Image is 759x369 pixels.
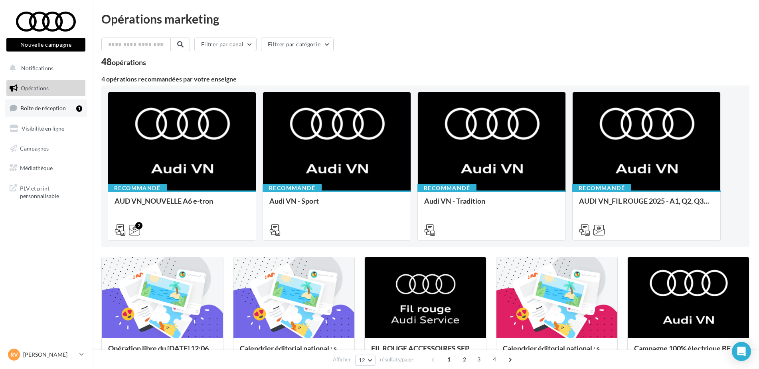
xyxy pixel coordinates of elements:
[355,355,376,366] button: 12
[5,99,87,117] a: Boîte de réception1
[732,342,751,361] div: Open Intercom Messenger
[380,356,413,363] span: résultats/page
[135,222,142,229] div: 2
[6,38,85,52] button: Nouvelle campagne
[21,65,53,71] span: Notifications
[5,60,84,77] button: Notifications
[269,197,404,213] div: Audi VN - Sport
[5,140,87,157] a: Campagnes
[101,76,749,82] div: 4 opérations recommandées par votre enseigne
[194,38,257,51] button: Filtrer par canal
[443,353,455,366] span: 1
[23,351,76,359] p: [PERSON_NAME]
[20,105,66,111] span: Boîte de réception
[572,184,631,192] div: Recommandé
[634,344,743,360] div: Campagne 100% électrique BEV Septembre
[108,184,167,192] div: Recommandé
[20,145,49,151] span: Campagnes
[115,197,249,213] div: AUD VN_NOUVELLE A6 e-tron
[488,353,501,366] span: 4
[6,347,85,362] a: RV [PERSON_NAME]
[359,357,366,363] span: 12
[472,353,485,366] span: 3
[5,160,87,177] a: Médiathèque
[112,59,146,66] div: opérations
[76,105,82,112] div: 1
[10,351,18,359] span: RV
[5,80,87,97] a: Opérations
[108,344,217,360] div: Opération libre du [DATE] 12:06
[417,184,476,192] div: Recommandé
[579,197,714,213] div: AUDI VN_FIL ROUGE 2025 - A1, Q2, Q3, Q5 et Q4 e-tron
[503,344,611,360] div: Calendrier éditorial national : semaines du 04.08 au 25.08
[22,125,64,132] span: Visibilité en ligne
[5,120,87,137] a: Visibilité en ligne
[20,183,82,200] span: PLV et print personnalisable
[5,180,87,203] a: PLV et print personnalisable
[263,184,322,192] div: Recommandé
[101,13,749,25] div: Opérations marketing
[101,58,146,66] div: 48
[21,85,49,91] span: Opérations
[458,353,471,366] span: 2
[371,344,480,360] div: FIL ROUGE ACCESSOIRES SEPTEMBRE - AUDI SERVICE
[261,38,334,51] button: Filtrer par catégorie
[424,197,559,213] div: Audi VN - Tradition
[240,344,348,360] div: Calendrier éditorial national : semaine du 25.08 au 31.08
[20,165,53,171] span: Médiathèque
[333,356,351,363] span: Afficher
